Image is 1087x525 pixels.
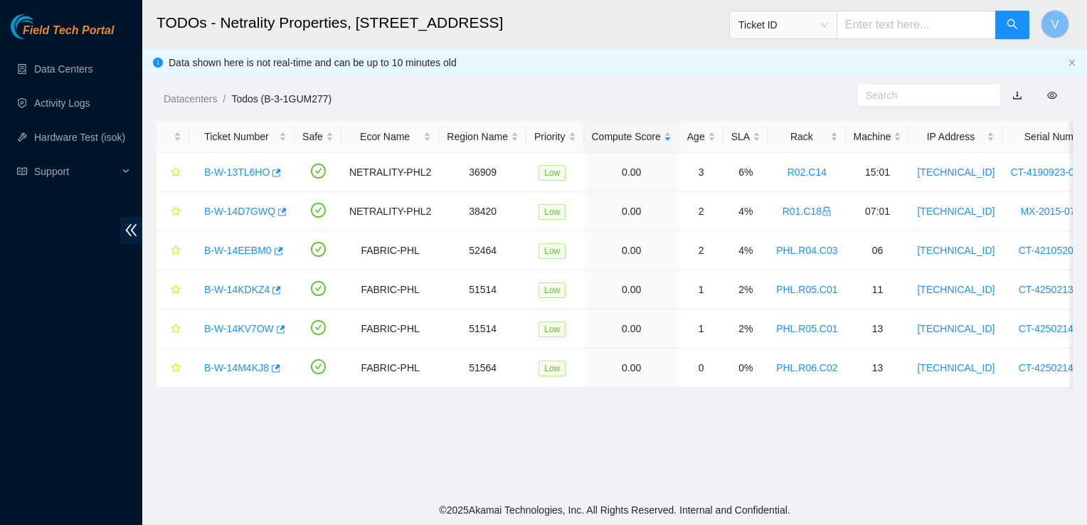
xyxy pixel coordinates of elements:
[204,245,272,256] a: B-W-14EEBM0
[341,153,439,192] td: NETRALITY-PHL2
[311,320,326,335] span: check-circle
[846,270,910,309] td: 11
[439,349,526,388] td: 51564
[1007,18,1018,32] span: search
[164,200,181,223] button: star
[164,356,181,379] button: star
[776,323,837,334] a: PHL.R05.C01
[846,192,910,231] td: 07:01
[204,166,270,178] a: B-W-13TL6HO
[539,282,566,298] span: Low
[846,153,910,192] td: 15:01
[34,63,92,75] a: Data Centers
[679,349,723,388] td: 0
[120,217,142,243] span: double-left
[164,239,181,262] button: star
[723,309,768,349] td: 2%
[34,132,125,143] a: Hardware Test (isok)
[34,97,90,109] a: Activity Logs
[917,245,995,256] a: [TECHNICAL_ID]
[1041,10,1069,38] button: V
[917,362,995,373] a: [TECHNICAL_ID]
[846,349,910,388] td: 13
[1068,58,1076,68] button: close
[1068,58,1076,67] span: close
[584,153,679,192] td: 0.00
[539,243,566,259] span: Low
[439,231,526,270] td: 52464
[846,231,910,270] td: 06
[311,281,326,296] span: check-circle
[776,362,837,373] a: PHL.R06.C02
[11,26,114,44] a: Akamai TechnologiesField Tech Portal
[11,14,72,39] img: Akamai Technologies
[584,192,679,231] td: 0.00
[311,164,326,179] span: check-circle
[17,166,27,176] span: read
[439,153,526,192] td: 36909
[341,231,439,270] td: FABRIC-PHL
[164,317,181,340] button: star
[341,192,439,231] td: NETRALITY-PHL2
[1047,90,1057,100] span: eye
[439,270,526,309] td: 51514
[311,242,326,257] span: check-circle
[917,166,995,178] a: [TECHNICAL_ID]
[584,349,679,388] td: 0.00
[204,206,275,217] a: B-W-14D7GWQ
[23,24,114,38] span: Field Tech Portal
[341,309,439,349] td: FABRIC-PHL
[171,324,181,335] span: star
[1012,90,1022,101] a: download
[917,323,995,334] a: [TECHNICAL_ID]
[341,349,439,388] td: FABRIC-PHL
[679,270,723,309] td: 1
[917,206,995,217] a: [TECHNICAL_ID]
[341,270,439,309] td: FABRIC-PHL
[679,192,723,231] td: 2
[723,231,768,270] td: 4%
[311,203,326,218] span: check-circle
[776,245,837,256] a: PHL.R04.C03
[584,309,679,349] td: 0.00
[679,231,723,270] td: 2
[866,87,981,103] input: Search
[539,204,566,220] span: Low
[723,270,768,309] td: 2%
[439,192,526,231] td: 38420
[995,11,1029,39] button: search
[584,270,679,309] td: 0.00
[783,206,832,217] a: R01.C18lock
[164,161,181,184] button: star
[204,362,269,373] a: B-W-14M4KJ8
[311,359,326,374] span: check-circle
[738,14,828,36] span: Ticket ID
[917,284,995,295] a: [TECHNICAL_ID]
[171,285,181,296] span: star
[679,153,723,192] td: 3
[171,363,181,374] span: star
[822,206,832,216] span: lock
[164,93,217,105] a: Datacenters
[164,278,181,301] button: star
[723,153,768,192] td: 6%
[723,192,768,231] td: 4%
[171,206,181,218] span: star
[788,166,827,178] a: R02.C14
[204,323,274,334] a: B-W-14KV7OW
[171,245,181,257] span: star
[1002,84,1033,107] button: download
[584,231,679,270] td: 0.00
[539,165,566,181] span: Low
[231,93,332,105] a: Todos (B-3-1GUM277)
[539,361,566,376] span: Low
[539,322,566,337] span: Low
[723,349,768,388] td: 0%
[171,167,181,179] span: star
[439,309,526,349] td: 51514
[846,309,910,349] td: 13
[776,284,837,295] a: PHL.R05.C01
[204,284,270,295] a: B-W-14KDKZ4
[223,93,226,105] span: /
[1051,16,1059,33] span: V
